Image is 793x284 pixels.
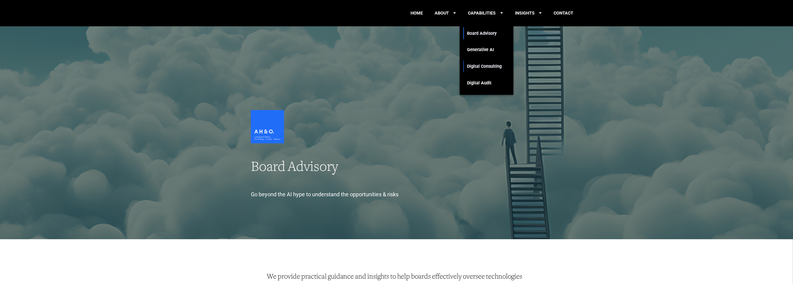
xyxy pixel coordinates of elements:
[251,161,338,175] span: Board Advisory
[468,5,503,21] a: CAPABILITIES
[251,191,398,197] span: Go beyond the AI hype to understand the opportunities & risks
[554,5,573,21] a: CONTACT
[411,5,423,21] a: HOME
[467,58,502,75] a: Digital Consulting
[515,5,542,21] a: INSIGHTS
[435,5,456,21] a: ABOUT
[467,25,502,42] a: Board Advisory
[467,75,502,91] a: Digital Audit
[467,41,502,58] a: Generative AI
